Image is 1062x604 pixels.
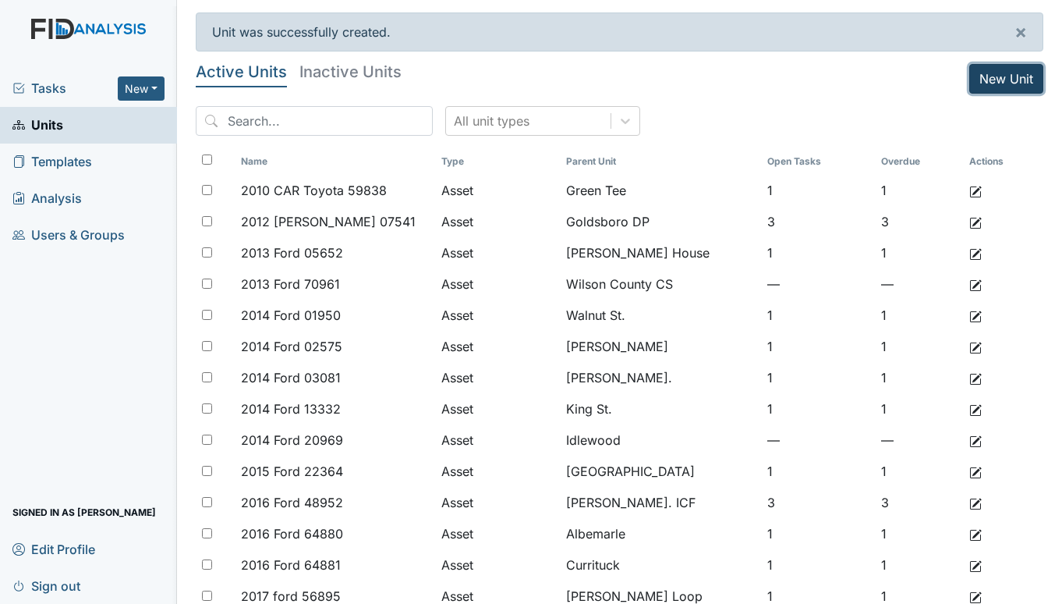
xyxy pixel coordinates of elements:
th: Toggle SortBy [560,148,761,175]
span: 2014 Ford 02575 [241,337,342,356]
span: 2016 Ford 48952 [241,493,343,512]
span: 2013 Ford 70961 [241,275,340,293]
td: 1 [761,331,875,362]
td: — [875,268,963,300]
span: 2012 [PERSON_NAME] 07541 [241,212,416,231]
td: 1 [761,300,875,331]
input: Search... [196,106,433,136]
th: Toggle SortBy [875,148,963,175]
td: 3 [875,206,963,237]
td: — [761,268,875,300]
td: 1 [875,362,963,393]
td: Idlewood [560,425,761,456]
td: [PERSON_NAME] House [560,237,761,268]
td: King St. [560,393,761,425]
th: Toggle SortBy [435,148,560,175]
td: Asset [435,549,560,581]
h5: Inactive Units [299,64,402,80]
span: × [1014,20,1027,43]
button: × [999,13,1043,51]
input: Toggle All Rows Selected [202,155,212,165]
button: New [118,76,165,101]
td: — [761,425,875,456]
td: Currituck [560,549,761,581]
td: 1 [875,549,963,581]
td: Asset [435,300,560,331]
span: Users & Groups [12,223,125,247]
td: 1 [761,362,875,393]
span: 2015 Ford 22364 [241,462,343,481]
span: 2013 Ford 05652 [241,243,343,262]
span: Units [12,113,63,137]
td: 1 [875,331,963,362]
td: 3 [761,487,875,518]
td: [PERSON_NAME]. [560,362,761,393]
td: Asset [435,456,560,487]
td: Walnut St. [560,300,761,331]
span: Signed in as [PERSON_NAME] [12,500,156,524]
td: 1 [875,175,963,206]
div: All unit types [454,112,529,130]
span: 2014 Ford 03081 [241,368,341,387]
td: Asset [435,362,560,393]
td: Asset [435,518,560,549]
td: Albemarle [560,518,761,549]
td: 1 [875,237,963,268]
td: Wilson County CS [560,268,761,300]
td: 1 [761,175,875,206]
span: 2014 Ford 13332 [241,400,341,418]
td: Green Tee [560,175,761,206]
td: 1 [875,393,963,425]
td: Asset [435,425,560,456]
td: Asset [435,331,560,362]
td: Goldsboro DP [560,206,761,237]
td: Asset [435,393,560,425]
span: 2010 CAR Toyota 59838 [241,181,387,200]
th: Toggle SortBy [235,148,436,175]
td: 1 [761,549,875,581]
td: 1 [875,456,963,487]
td: Asset [435,268,560,300]
td: 3 [761,206,875,237]
a: New Unit [969,64,1043,94]
h5: Active Units [196,64,287,80]
td: Asset [435,206,560,237]
th: Toggle SortBy [761,148,875,175]
td: 1 [761,393,875,425]
span: 2016 Ford 64881 [241,556,341,574]
span: 2014 Ford 01950 [241,306,341,325]
span: 2014 Ford 20969 [241,431,343,449]
td: [GEOGRAPHIC_DATA] [560,456,761,487]
td: 1 [761,237,875,268]
td: Asset [435,237,560,268]
th: Actions [963,148,1041,175]
span: 2016 Ford 64880 [241,524,343,543]
span: Analysis [12,187,82,211]
td: 1 [875,518,963,549]
td: — [875,425,963,456]
td: Asset [435,487,560,518]
td: 1 [761,518,875,549]
a: Tasks [12,79,118,98]
td: [PERSON_NAME]. ICF [560,487,761,518]
span: Templates [12,150,92,174]
td: 3 [875,487,963,518]
td: Asset [435,175,560,206]
div: Unit was successfully created. [196,12,1043,52]
span: Edit Profile [12,537,95,561]
td: 1 [875,300,963,331]
td: 1 [761,456,875,487]
td: [PERSON_NAME] [560,331,761,362]
span: Sign out [12,574,80,598]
